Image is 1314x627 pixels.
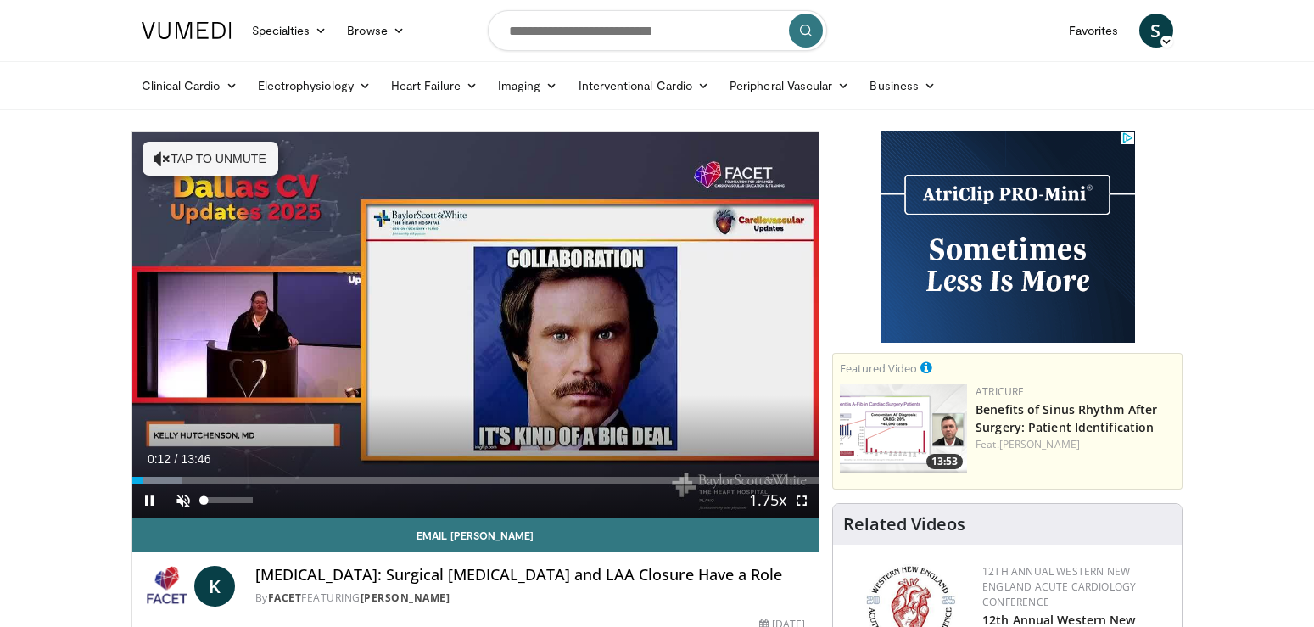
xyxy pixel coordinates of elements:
[976,384,1024,399] a: AtriCure
[859,69,946,103] a: Business
[166,484,200,518] button: Unmute
[982,564,1136,609] a: 12th Annual Western New England Acute Cardiology Conference
[242,14,338,48] a: Specialties
[1059,14,1129,48] a: Favorites
[142,22,232,39] img: VuMedi Logo
[840,361,917,376] small: Featured Video
[785,484,819,518] button: Fullscreen
[488,10,827,51] input: Search topics, interventions
[843,514,965,535] h4: Related Videos
[719,69,859,103] a: Peripheral Vascular
[143,142,278,176] button: Tap to unmute
[840,384,967,473] img: 982c273f-2ee1-4c72-ac31-fa6e97b745f7.png.150x105_q85_crop-smart_upscale.png
[976,437,1175,452] div: Feat.
[255,591,805,606] div: By FEATURING
[131,69,248,103] a: Clinical Cardio
[175,452,178,466] span: /
[181,452,210,466] span: 13:46
[248,69,381,103] a: Electrophysiology
[751,484,785,518] button: Playback Rate
[999,437,1080,451] a: [PERSON_NAME]
[926,454,963,469] span: 13:53
[337,14,415,48] a: Browse
[132,132,819,518] video-js: Video Player
[1139,14,1173,48] a: S
[568,69,720,103] a: Interventional Cardio
[132,518,819,552] a: Email [PERSON_NAME]
[840,384,967,473] a: 13:53
[148,452,171,466] span: 0:12
[194,566,235,607] a: K
[204,497,253,503] div: Volume Level
[255,566,805,585] h4: [MEDICAL_DATA]: Surgical [MEDICAL_DATA] and LAA Closure Have a Role
[976,401,1157,435] a: Benefits of Sinus Rhythm After Surgery: Patient Identification
[488,69,568,103] a: Imaging
[146,566,187,607] img: FACET
[268,591,302,605] a: FACET
[881,131,1135,343] iframe: Advertisement
[132,477,819,484] div: Progress Bar
[132,484,166,518] button: Pause
[361,591,450,605] a: [PERSON_NAME]
[381,69,488,103] a: Heart Failure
